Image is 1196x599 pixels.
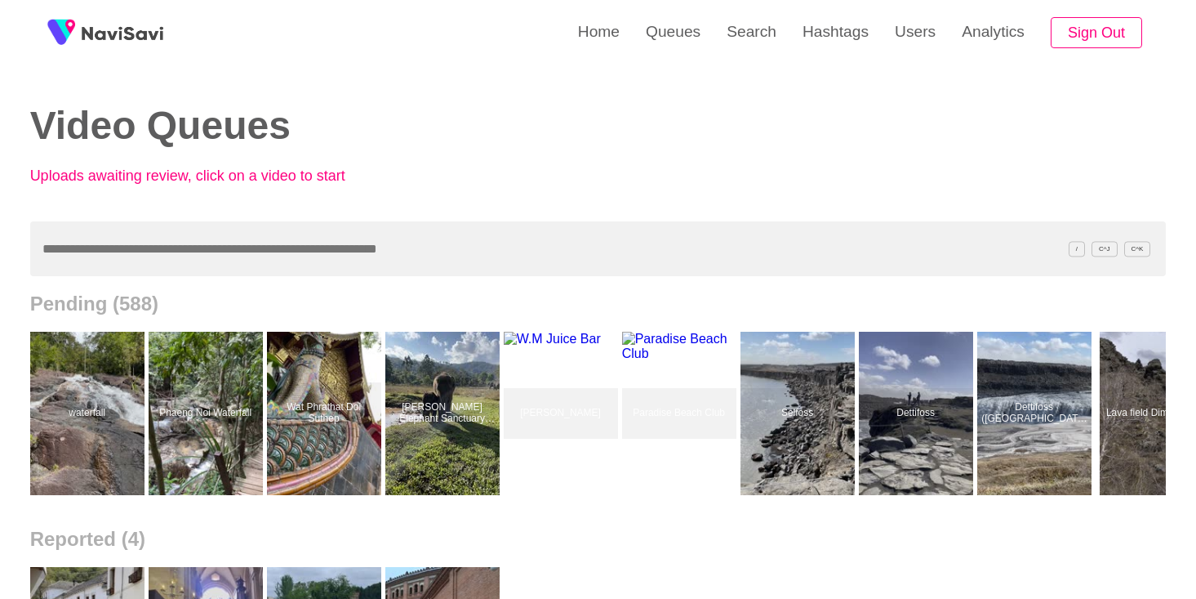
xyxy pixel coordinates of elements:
[82,25,163,41] img: fireSpot
[30,105,574,148] h2: Video Queues
[30,332,149,495] a: waterfallwaterfall
[41,12,82,53] img: fireSpot
[1051,17,1142,49] button: Sign Out
[740,332,859,495] a: SelfossSelfoss
[30,293,1167,315] h2: Pending (588)
[30,528,1167,551] h2: Reported (4)
[30,168,389,185] p: Uploads awaiting review, click on a video to start
[859,332,977,495] a: DettifossDettifoss
[1124,241,1151,257] span: C^K
[622,332,740,495] a: Paradise Beach ClubParadise Beach Club
[149,332,267,495] a: Phaeng Noi WaterfallPhaeng Noi Waterfall
[977,332,1096,495] a: Dettifoss ([GEOGRAPHIC_DATA])Dettifoss (West Side)
[385,332,504,495] a: [PERSON_NAME] Elephant Sanctuary Baansobwin Mae WinKaren Hilltribe Elephant Sanctuary Baansobwin ...
[504,332,622,495] a: [PERSON_NAME]W.M Juice Bar
[1092,241,1118,257] span: C^J
[1069,241,1085,257] span: /
[267,332,385,495] a: Wat Phrathat Doi SuthepWat Phrathat Doi Suthep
